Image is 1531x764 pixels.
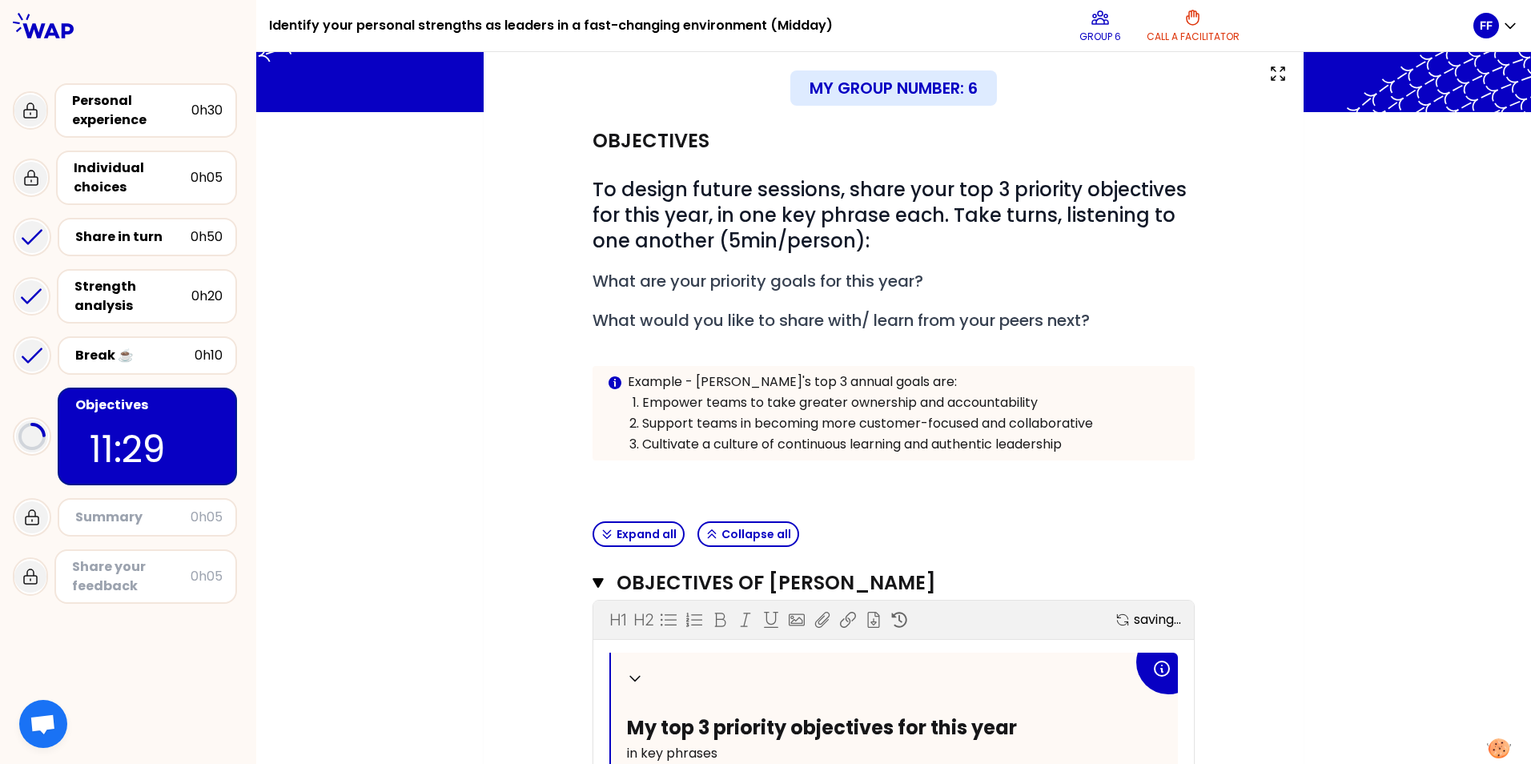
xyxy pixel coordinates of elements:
[609,609,626,631] p: H1
[191,287,223,306] div: 0h20
[1480,18,1493,34] p: FF
[191,508,223,527] div: 0h05
[75,346,195,365] div: Break ☕️
[75,227,191,247] div: Share in turn
[74,277,191,316] div: Strength analysis
[75,508,191,527] div: Summary
[593,521,685,547] button: Expand all
[191,101,223,120] div: 0h30
[790,70,997,106] div: My group number: 6
[642,414,1180,433] p: Support teams in becoming more customer-focused and collaborative
[633,609,653,631] p: H2
[617,570,1139,596] h3: Objectives of [PERSON_NAME]
[593,176,1191,254] span: To design future sessions, share your top 3 priority objectives for this year, in one key phrase ...
[627,714,1017,741] span: My top 3 priority objectives for this year
[593,270,923,292] span: What are your priority goals for this year?
[628,372,1182,392] p: Example - [PERSON_NAME]'s top 3 annual goals are:
[19,700,67,748] div: Ouvrir le chat
[1079,30,1121,43] p: Group 6
[90,421,205,477] p: 11:29
[642,435,1180,454] p: Cultivate a culture of continuous learning and authentic leadership
[72,557,191,596] div: Share your feedback
[1140,2,1246,50] button: Call a facilitator
[593,128,709,154] h2: Objectives
[593,309,1090,332] span: What would you like to share with/ learn from your peers next?
[195,346,223,365] div: 0h10
[191,227,223,247] div: 0h50
[593,570,1195,596] button: Objectives of [PERSON_NAME]
[72,91,191,130] div: Personal experience
[627,744,717,762] span: in key phrases
[697,521,799,547] button: Collapse all
[1073,2,1127,50] button: Group 6
[1147,30,1240,43] p: Call a facilitator
[1134,610,1181,629] p: saving...
[75,396,223,415] div: Objectives
[191,168,223,187] div: 0h05
[1473,13,1518,38] button: FF
[642,393,1180,412] p: Empower teams to take greater ownership and accountability
[191,567,223,586] div: 0h05
[74,159,191,197] div: Individual choices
